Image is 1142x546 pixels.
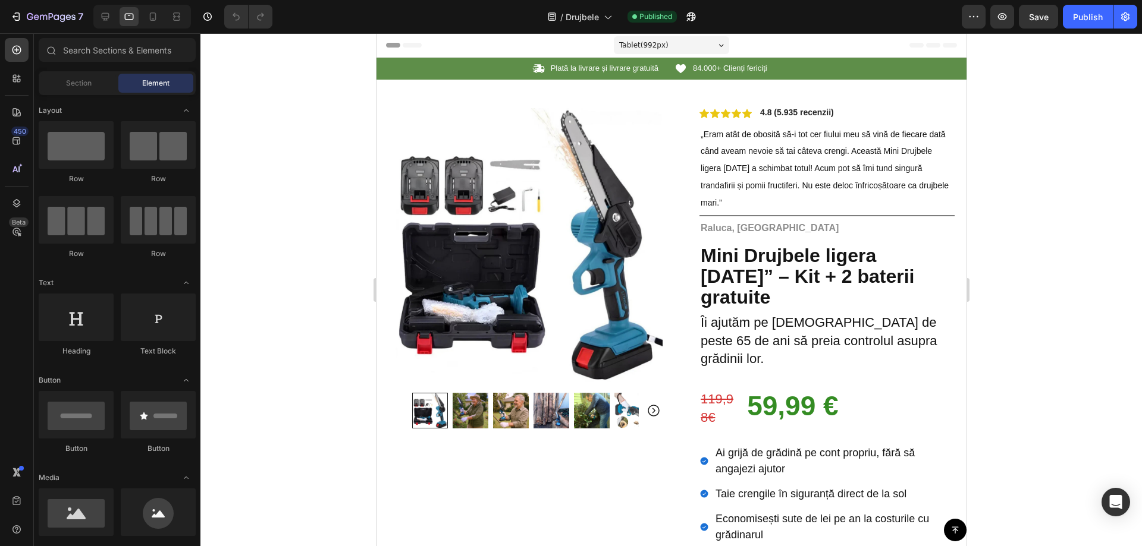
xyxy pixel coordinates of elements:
[324,282,560,333] span: Îi ajutăm pe [DEMOGRAPHIC_DATA] de peste 65 de ani să preia controlul asupra grădinii lor.
[324,212,538,274] strong: Mini Drujbele ligera [DATE]” – Kit + 2 baterii gratuite
[121,248,196,259] div: Row
[39,248,114,259] div: Row
[177,468,196,487] span: Toggle open
[1102,488,1130,516] div: Open Intercom Messenger
[39,375,61,386] span: Button
[1029,12,1049,22] span: Save
[371,357,462,388] strong: 59,99 €
[339,455,530,466] span: Taie crengile în siguranță direct de la sol
[339,414,538,441] span: Ai grijă de grădină pe cont propriu, fără să angajezi ajutor
[1019,5,1058,29] button: Save
[66,78,92,89] span: Section
[11,127,29,136] div: 450
[639,11,672,22] span: Published
[177,371,196,390] span: Toggle open
[5,5,89,29] button: 7
[142,78,170,89] span: Element
[39,173,114,184] div: Row
[560,11,563,23] span: /
[121,346,196,356] div: Text Block
[39,105,62,116] span: Layout
[39,472,59,483] span: Media
[377,33,967,546] iframe: Design area
[324,358,357,392] s: 119,98€
[39,277,54,288] span: Text
[177,101,196,120] span: Toggle open
[9,217,29,227] div: Beta
[121,443,196,454] div: Button
[339,479,553,507] span: Economisești sute de lei pe an la costurile cu grădinarul
[39,38,196,62] input: Search Sections & Elements
[39,443,114,454] div: Button
[566,11,599,23] span: Drujbele
[39,346,114,356] div: Heading
[78,10,83,24] p: 7
[324,96,572,174] span: „Eram atât de obosită să-i tot cer fiului meu să vină de fiecare dată când aveam nevoie să tai câ...
[1073,11,1103,23] div: Publish
[384,74,457,84] strong: 4.8 (5.935 recenzii)
[224,5,272,29] div: Undo/Redo
[1063,5,1113,29] button: Publish
[177,273,196,292] span: Toggle open
[324,190,462,200] strong: Raluca, [GEOGRAPHIC_DATA]
[121,173,196,184] div: Row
